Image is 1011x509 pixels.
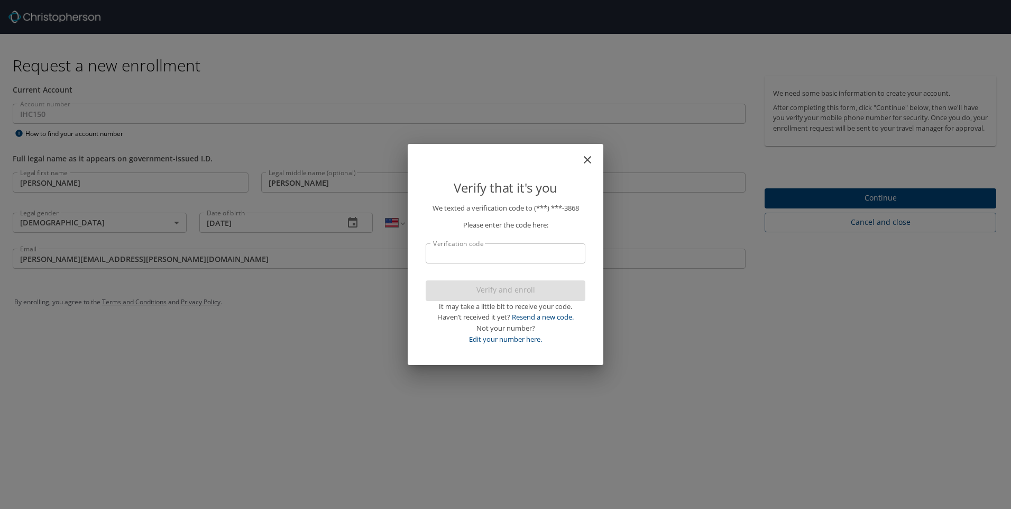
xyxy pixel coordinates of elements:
div: Not your number? [426,323,585,334]
a: Edit your number here. [469,334,542,344]
p: Verify that it's you [426,178,585,198]
a: Resend a new code. [512,312,574,322]
div: It may take a little bit to receive your code. [426,301,585,312]
button: close [586,148,599,161]
p: Please enter the code here: [426,220,585,231]
p: We texted a verification code to (***) ***- 3868 [426,203,585,214]
div: Haven’t received it yet? [426,312,585,323]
